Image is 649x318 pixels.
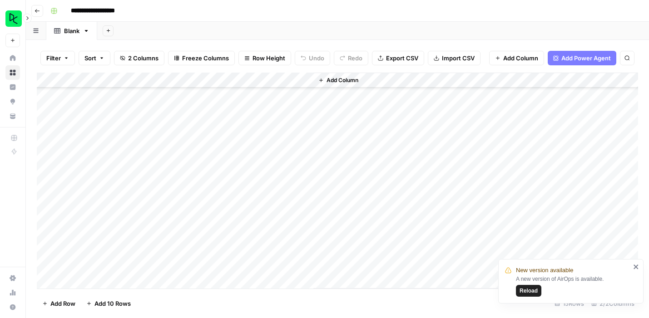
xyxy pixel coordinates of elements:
a: Browse [5,65,20,80]
span: Add Column [503,54,538,63]
button: Row Height [238,51,291,65]
a: Your Data [5,109,20,123]
button: 2 Columns [114,51,164,65]
button: Add 10 Rows [81,296,136,311]
button: Workspace: DataCamp [5,7,20,30]
span: Undo [309,54,324,63]
a: Settings [5,271,20,285]
button: Add Column [315,74,362,86]
span: 2 Columns [128,54,159,63]
button: close [633,263,639,270]
a: Opportunities [5,94,20,109]
div: 2/2 Columns [588,296,638,311]
button: Freeze Columns [168,51,235,65]
span: Freeze Columns [182,54,229,63]
button: Redo [334,51,368,65]
a: Blank [46,22,97,40]
button: Filter [40,51,75,65]
div: Blank [64,26,79,35]
button: Help + Support [5,300,20,314]
img: DataCamp Logo [5,10,22,27]
a: Usage [5,285,20,300]
button: Sort [79,51,110,65]
span: Add Row [50,299,75,308]
span: New version available [516,266,573,275]
button: Add Row [37,296,81,311]
span: Add Power Agent [561,54,611,63]
span: Export CSV [386,54,418,63]
span: Add 10 Rows [94,299,131,308]
button: Undo [295,51,330,65]
button: Add Power Agent [548,51,616,65]
span: Reload [520,287,538,295]
button: Export CSV [372,51,424,65]
div: A new version of AirOps is available. [516,275,630,297]
a: Home [5,51,20,65]
a: Insights [5,80,20,94]
span: Filter [46,54,61,63]
span: Add Column [327,76,358,84]
span: Import CSV [442,54,475,63]
button: Add Column [489,51,544,65]
span: Row Height [253,54,285,63]
span: Redo [348,54,362,63]
span: Sort [84,54,96,63]
button: Reload [516,285,541,297]
div: 15 Rows [551,296,588,311]
button: Import CSV [428,51,481,65]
